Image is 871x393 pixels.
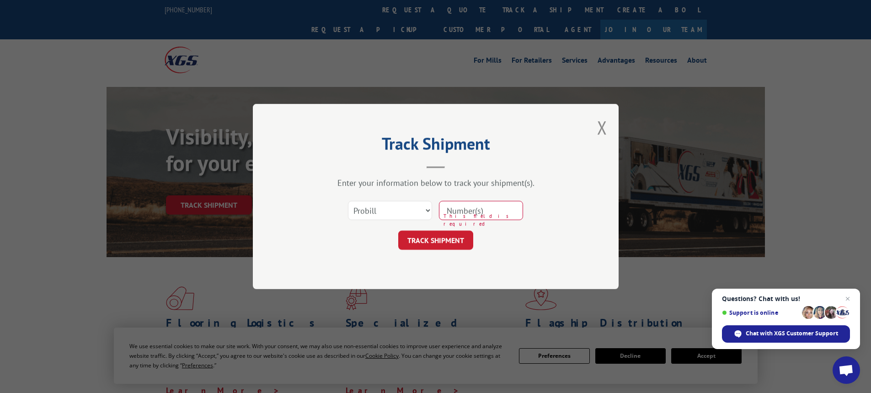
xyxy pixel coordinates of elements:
h2: Track Shipment [299,137,573,155]
div: Chat with XGS Customer Support [722,325,850,343]
span: This field is required [444,212,523,227]
span: Close chat [842,293,853,304]
div: Open chat [833,356,860,384]
button: Close modal [597,115,607,140]
span: Questions? Chat with us! [722,295,850,302]
span: Chat with XGS Customer Support [746,329,838,338]
input: Number(s) [439,201,523,220]
span: Support is online [722,309,799,316]
div: Enter your information below to track your shipment(s). [299,178,573,188]
button: TRACK SHIPMENT [398,231,473,250]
